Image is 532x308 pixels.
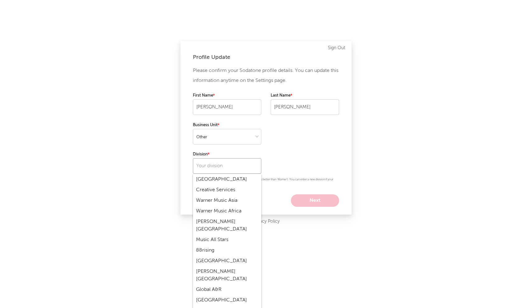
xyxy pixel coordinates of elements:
[193,195,261,206] div: Warner Music Asia
[193,266,261,284] div: [PERSON_NAME] [GEOGRAPHIC_DATA]
[193,245,261,256] div: 88rising
[193,151,261,158] label: Division
[271,92,339,99] label: Last Name
[193,174,261,185] div: [GEOGRAPHIC_DATA]
[193,256,261,266] div: [GEOGRAPHIC_DATA]
[193,121,261,129] label: Business Unit
[328,44,345,52] a: Sign Out
[193,216,261,235] div: [PERSON_NAME] [GEOGRAPHIC_DATA]
[193,206,261,216] div: Warner Music Africa
[193,158,261,174] input: Your division
[271,99,339,115] input: Your last name
[193,54,339,61] div: Profile Update
[193,185,261,195] div: Creative Services
[253,218,280,225] a: Privacy Policy
[193,177,339,188] p: Please be as specific as possible (e.g. 'Warner Mexico' is better than 'Warner'). You can enter a...
[291,194,339,207] button: Next
[193,92,261,99] label: First Name
[193,66,339,86] p: Please confirm your Sodatone profile details. You can update this information anytime on the Sett...
[193,295,261,306] div: [GEOGRAPHIC_DATA]
[193,235,261,245] div: Music All Stars
[193,99,261,115] input: Your first name
[193,284,261,295] div: Global A&R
